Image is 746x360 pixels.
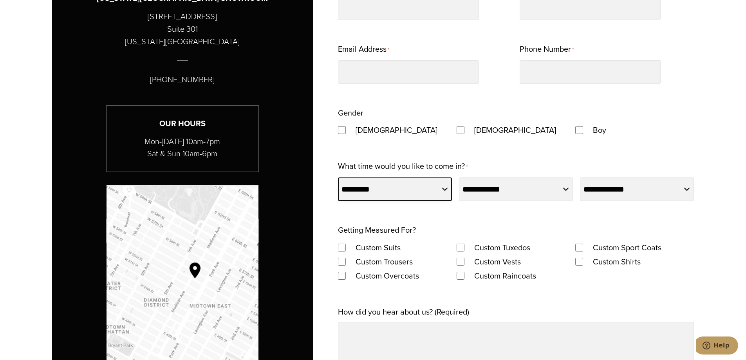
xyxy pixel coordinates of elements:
[466,123,564,137] label: [DEMOGRAPHIC_DATA]
[585,241,669,255] label: Custom Sport Coats
[696,336,738,356] iframe: Opens a widget where you can chat to one of our agents
[125,10,240,48] p: [STREET_ADDRESS] Suite 301 [US_STATE][GEOGRAPHIC_DATA]
[338,159,468,174] label: What time would you like to come in?
[107,136,258,160] p: Mon-[DATE] 10am-7pm Sat & Sun 10am-6pm
[348,255,421,269] label: Custom Trousers
[338,305,469,319] label: How did you hear about us? (Required)
[338,223,416,237] legend: Getting Measured For?
[338,106,363,120] legend: Gender
[348,123,445,137] label: [DEMOGRAPHIC_DATA]
[338,42,389,57] label: Email Address
[348,241,408,255] label: Custom Suits
[466,241,538,255] label: Custom Tuxedos
[107,118,258,130] h3: Our Hours
[585,255,648,269] label: Custom Shirts
[585,123,614,137] label: Boy
[348,269,427,283] label: Custom Overcoats
[520,42,574,57] label: Phone Number
[466,255,529,269] label: Custom Vests
[150,73,215,86] p: [PHONE_NUMBER]
[466,269,544,283] label: Custom Raincoats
